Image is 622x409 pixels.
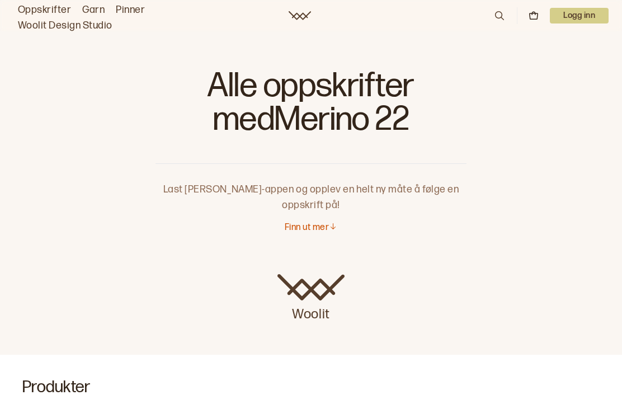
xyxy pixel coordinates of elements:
img: Woolit [277,274,345,301]
a: Pinner [116,2,145,18]
a: Garn [82,2,105,18]
a: Woolit [289,11,311,20]
p: Logg inn [550,8,609,23]
p: Last [PERSON_NAME]-appen og opplev en helt ny måte å følge en oppskrift på! [155,164,466,213]
p: Finn ut mer [285,222,329,234]
a: Woolit [277,274,345,323]
button: Finn ut mer [285,222,337,234]
a: Oppskrifter [18,2,71,18]
a: Woolit Design Studio [18,18,112,34]
button: User dropdown [550,8,609,23]
p: Woolit [277,301,345,323]
h1: Alle oppskrifter med Merino 22 [155,67,466,145]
